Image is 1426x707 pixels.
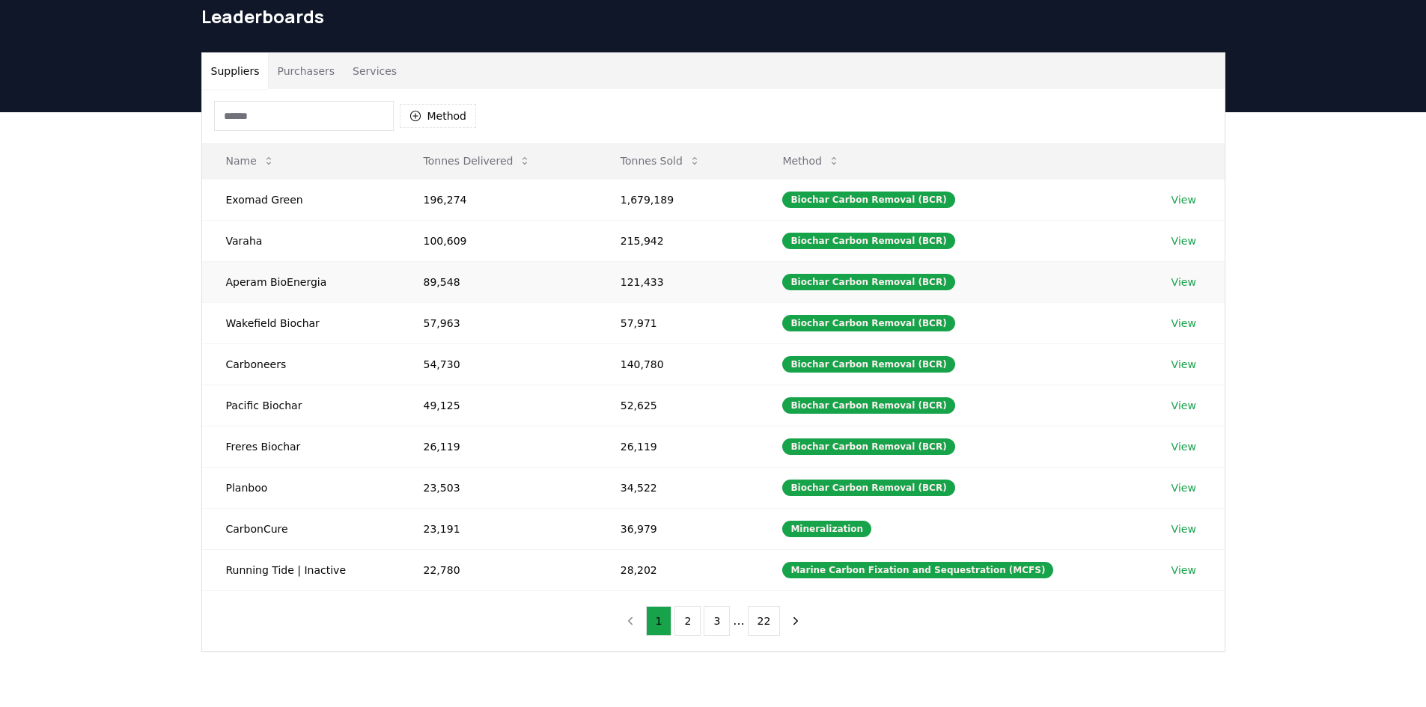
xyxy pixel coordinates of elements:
td: 49,125 [400,385,597,426]
div: Biochar Carbon Removal (BCR) [782,192,954,208]
button: Method [770,146,852,176]
td: 196,274 [400,179,597,220]
button: 22 [748,606,781,636]
li: ... [733,612,744,630]
button: Purchasers [268,53,344,89]
a: View [1171,563,1196,578]
td: 1,679,189 [597,179,759,220]
div: Biochar Carbon Removal (BCR) [782,315,954,331]
div: Biochar Carbon Removal (BCR) [782,438,954,455]
td: Planboo [202,467,400,508]
td: Varaha [202,220,400,261]
div: Biochar Carbon Removal (BCR) [782,356,954,373]
a: View [1171,398,1196,413]
button: 3 [704,606,730,636]
button: Method [400,104,477,128]
div: Biochar Carbon Removal (BCR) [782,274,954,290]
td: CarbonCure [202,508,400,549]
td: Pacific Biochar [202,385,400,426]
td: Freres Biochar [202,426,400,467]
a: View [1171,357,1196,372]
td: 52,625 [597,385,759,426]
div: Mineralization [782,521,871,537]
div: Biochar Carbon Removal (BCR) [782,397,954,414]
td: Wakefield Biochar [202,302,400,343]
a: View [1171,521,1196,536]
button: next page [783,606,808,636]
a: View [1171,192,1196,207]
button: Tonnes Sold [609,146,713,176]
td: 23,503 [400,467,597,508]
td: 54,730 [400,343,597,385]
td: 36,979 [597,508,759,549]
button: 2 [674,606,701,636]
td: 89,548 [400,261,597,302]
a: View [1171,480,1196,495]
button: Suppliers [202,53,269,89]
td: 57,963 [400,302,597,343]
button: Tonnes Delivered [412,146,543,176]
td: 28,202 [597,549,759,590]
td: 121,433 [597,261,759,302]
h1: Leaderboards [201,4,1225,28]
td: 23,191 [400,508,597,549]
div: Biochar Carbon Removal (BCR) [782,480,954,496]
td: 34,522 [597,467,759,508]
td: 215,942 [597,220,759,261]
td: Running Tide | Inactive [202,549,400,590]
button: 1 [646,606,672,636]
td: Exomad Green [202,179,400,220]
a: View [1171,233,1196,248]
button: Services [344,53,406,89]
a: View [1171,439,1196,454]
a: View [1171,316,1196,331]
td: 22,780 [400,549,597,590]
td: 100,609 [400,220,597,261]
td: 26,119 [400,426,597,467]
a: View [1171,275,1196,290]
td: 57,971 [597,302,759,343]
td: 26,119 [597,426,759,467]
div: Marine Carbon Fixation and Sequestration (MCFS) [782,562,1053,578]
div: Biochar Carbon Removal (BCR) [782,233,954,249]
td: Aperam BioEnergia [202,261,400,302]
button: Name [214,146,287,176]
td: 140,780 [597,343,759,385]
td: Carboneers [202,343,400,385]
